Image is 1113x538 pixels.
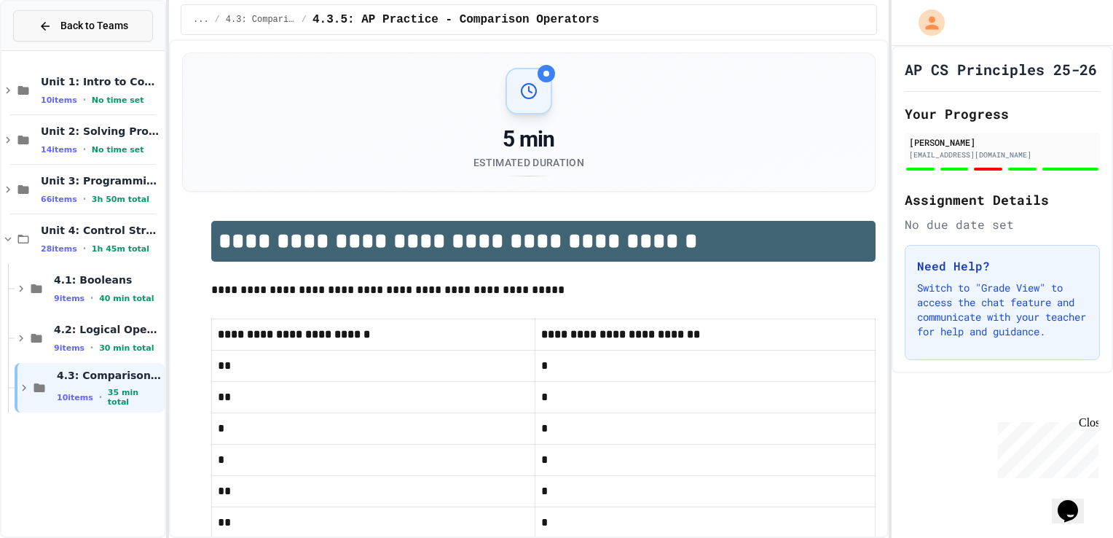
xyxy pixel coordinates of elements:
h1: AP CS Principles 25-26 [905,59,1097,79]
span: 14 items [41,145,77,155]
span: • [83,243,86,254]
span: 35 min total [108,388,162,407]
div: No due date set [905,216,1100,233]
span: / [215,14,220,26]
span: • [83,193,86,205]
span: Unit 1: Intro to Computer Science [41,75,162,88]
p: Switch to "Grade View" to access the chat feature and communicate with your teacher for help and ... [917,281,1088,339]
span: 1h 45m total [92,244,149,254]
span: • [90,342,93,354]
span: ... [193,14,209,26]
span: 30 min total [99,343,154,353]
button: Back to Teams [13,10,153,42]
span: 40 min total [99,294,154,303]
div: Estimated Duration [473,155,584,170]
span: • [83,144,86,155]
span: No time set [92,145,144,155]
span: / [302,14,307,26]
span: 4.3.5: AP Practice - Comparison Operators [312,11,599,28]
span: 4.3: Comparison Operators [57,369,162,382]
span: 9 items [54,294,84,303]
span: 10 items [41,95,77,105]
span: 4.2: Logical Operators [54,323,162,336]
span: • [99,391,102,403]
div: Chat with us now!Close [6,6,101,93]
h2: Assignment Details [905,190,1100,210]
span: 66 items [41,195,77,204]
span: No time set [92,95,144,105]
iframe: chat widget [992,416,1098,478]
span: Back to Teams [60,18,128,34]
span: Unit 3: Programming with Python [41,174,162,187]
h3: Need Help? [917,257,1088,275]
div: [PERSON_NAME] [909,136,1096,149]
span: Unit 2: Solving Problems in Computer Science [41,125,162,138]
h2: Your Progress [905,104,1100,124]
span: Unit 4: Control Structures [41,224,162,237]
span: 10 items [57,393,93,402]
iframe: chat widget [1052,480,1098,523]
span: • [83,94,86,106]
span: • [90,292,93,304]
span: 9 items [54,343,84,353]
div: [EMAIL_ADDRESS][DOMAIN_NAME] [909,149,1096,160]
span: 3h 50m total [92,195,149,204]
div: My Account [903,6,948,39]
span: 28 items [41,244,77,254]
span: 4.1: Booleans [54,273,162,286]
span: 4.3: Comparison Operators [226,14,296,26]
div: 5 min [473,126,584,152]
